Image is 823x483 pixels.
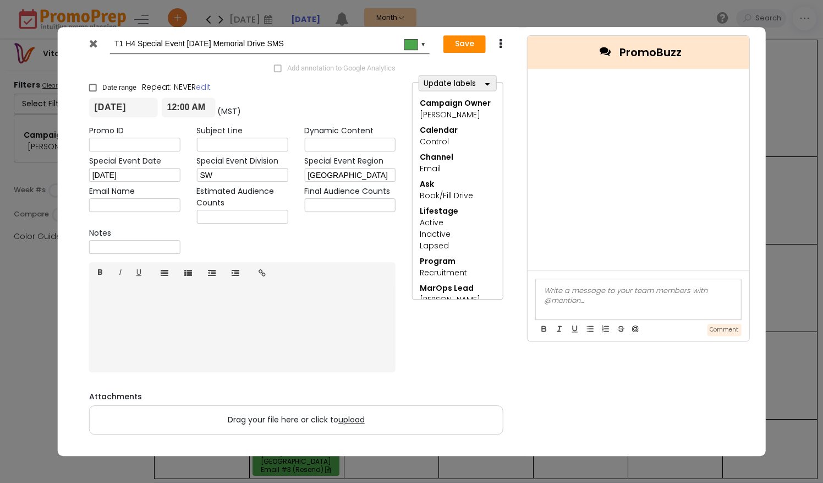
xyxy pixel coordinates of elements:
[443,35,486,53] button: Save
[196,126,243,137] label: Subject Line
[114,34,421,54] input: Add name...
[420,294,496,306] div: [PERSON_NAME]
[89,393,503,402] h6: Attachments
[338,414,365,425] span: upload
[420,39,426,48] div: ▼
[420,190,496,202] div: Book/Fill Drive
[200,263,224,284] a: Outdent
[196,82,211,93] a: edit
[420,178,496,190] div: Ask
[89,98,158,118] input: From date
[102,83,136,93] span: Date range
[420,229,496,240] div: Inactive
[152,263,177,284] a: Unordered list
[420,256,496,267] div: Program
[215,98,242,117] div: (MST)
[420,217,496,229] div: Active
[420,97,496,109] div: Campaign Owner
[420,151,496,163] div: Channel
[420,283,496,294] div: MarOps Lead
[89,186,135,198] label: Email Name
[128,263,150,284] a: U
[420,267,496,279] div: Recruitment
[304,186,390,198] label: Final Audience Counts
[89,228,111,240] label: Notes
[304,156,383,167] label: Special Event Region
[707,324,741,337] button: Comment
[420,205,496,217] div: Lifestage
[196,156,278,167] label: Special Event Division
[420,124,496,136] div: Calendar
[420,163,496,175] div: Email
[176,263,200,284] a: Ordered list
[196,186,288,209] label: Estimated Audience Counts
[162,98,216,118] input: Start time
[89,263,111,284] a: B
[89,126,124,137] label: Promo ID
[142,82,211,93] span: Repeat: NEVER
[90,406,503,434] label: Drag your file here or click to
[111,263,129,284] a: I
[89,156,161,167] label: Special Event Date
[304,126,374,137] label: Dynamic Content
[419,75,497,91] button: Update labels
[420,136,496,148] div: Control
[420,109,496,121] div: [PERSON_NAME]
[420,240,496,252] div: Lapsed
[223,263,248,284] a: Indent
[250,263,274,284] a: Insert link
[619,44,682,61] span: PromoBuzz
